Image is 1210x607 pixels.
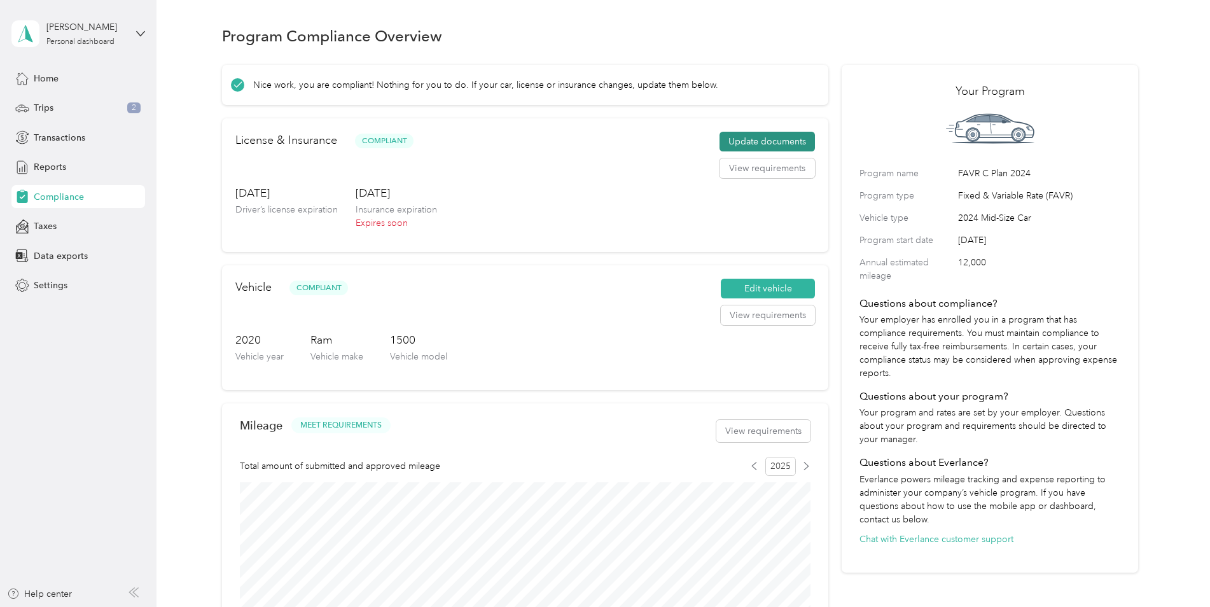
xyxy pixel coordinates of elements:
[222,29,442,43] h1: Program Compliance Overview
[958,189,1120,202] span: Fixed & Variable Rate (FAVR)
[34,160,66,174] span: Reports
[859,234,954,247] label: Program start date
[240,459,440,473] span: Total amount of submitted and approved mileage
[859,296,1120,311] h4: Questions about compliance?
[46,38,115,46] div: Personal dashboard
[721,279,815,299] button: Edit vehicle
[859,256,954,283] label: Annual estimated mileage
[34,131,85,144] span: Transactions
[310,350,363,363] p: Vehicle make
[1139,536,1210,607] iframe: Everlance-gr Chat Button Frame
[46,20,126,34] div: [PERSON_NAME]
[310,332,363,348] h3: Ram
[34,101,53,115] span: Trips
[958,167,1120,180] span: FAVR C Plan 2024
[721,305,815,326] button: View requirements
[765,457,796,476] span: 2025
[34,249,88,263] span: Data exports
[859,406,1120,446] p: Your program and rates are set by your employer. Questions about your program and requirements sh...
[300,420,382,431] span: MEET REQUIREMENTS
[235,350,284,363] p: Vehicle year
[289,281,348,295] span: Compliant
[356,216,437,230] p: Expires soon
[253,78,718,92] p: Nice work, you are compliant! Nothing for you to do. If your car, license or insurance changes, u...
[355,134,414,148] span: Compliant
[34,190,84,204] span: Compliance
[958,211,1120,225] span: 2024 Mid-Size Car
[291,417,391,433] button: MEET REQUIREMENTS
[958,256,1120,283] span: 12,000
[235,279,272,296] h2: Vehicle
[390,350,447,363] p: Vehicle model
[859,533,1013,546] button: Chat with Everlance customer support
[720,132,815,152] button: Update documents
[235,203,338,216] p: Driver’s license expiration
[390,332,447,348] h3: 1500
[34,220,57,233] span: Taxes
[859,389,1120,404] h4: Questions about your program?
[34,279,67,292] span: Settings
[859,455,1120,470] h4: Questions about Everlance?
[859,473,1120,526] p: Everlance powers mileage tracking and expense reporting to administer your company’s vehicle prog...
[34,72,59,85] span: Home
[235,332,284,348] h3: 2020
[235,132,337,149] h2: License & Insurance
[240,419,282,432] h2: Mileage
[859,313,1120,380] p: Your employer has enrolled you in a program that has compliance requirements. You must maintain c...
[235,185,338,201] h3: [DATE]
[356,185,437,201] h3: [DATE]
[859,167,954,180] label: Program name
[720,158,815,179] button: View requirements
[859,189,954,202] label: Program type
[859,83,1120,100] h2: Your Program
[958,234,1120,247] span: [DATE]
[356,203,437,216] p: Insurance expiration
[716,420,810,442] button: View requirements
[7,587,72,601] button: Help center
[127,102,141,114] span: 2
[859,211,954,225] label: Vehicle type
